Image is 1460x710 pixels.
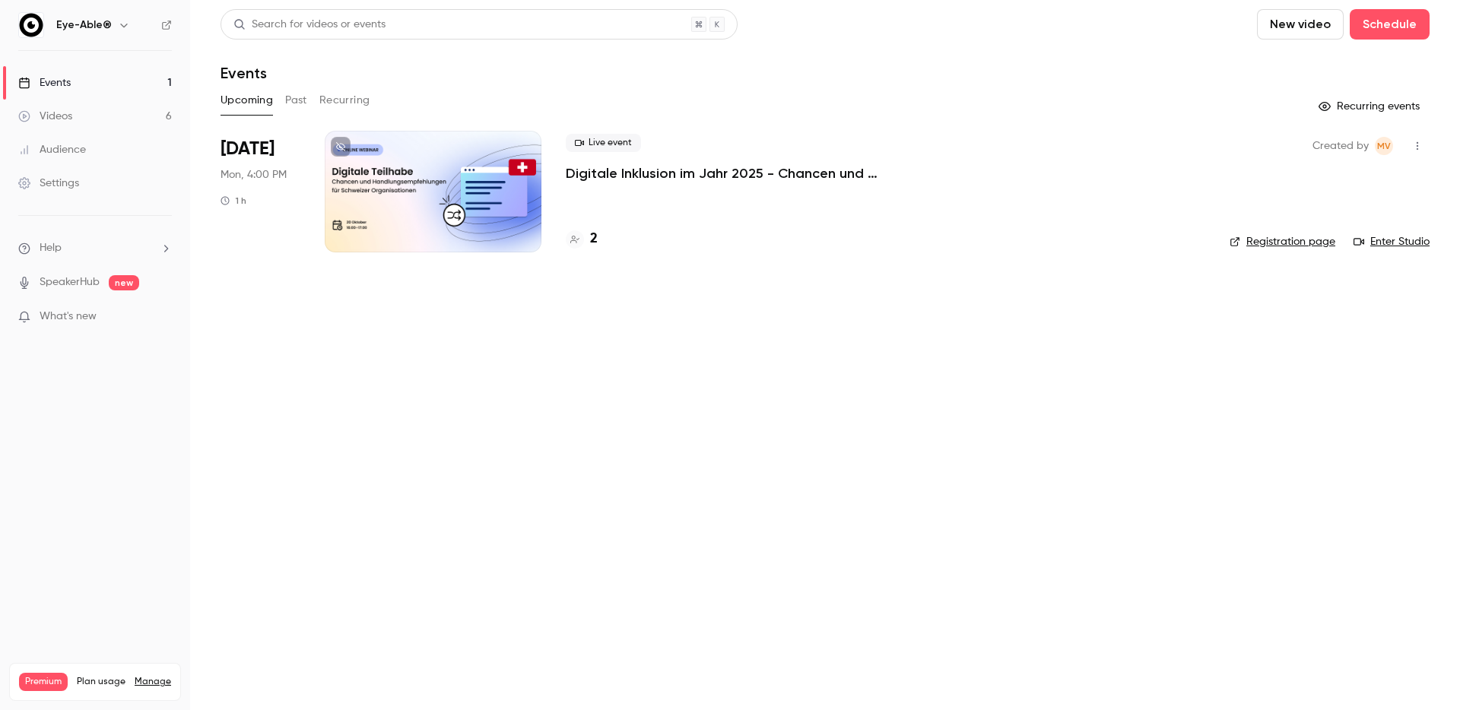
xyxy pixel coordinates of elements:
a: Digitale Inklusion im Jahr 2025 - Chancen und Handlungsempfehlungen für Schweizer Organisationen [566,164,1022,182]
a: 2 [566,229,598,249]
h6: Eye-Able® [56,17,112,33]
button: Recurring [319,88,370,113]
span: [DATE] [221,137,275,161]
li: help-dropdown-opener [18,240,172,256]
span: Premium [19,673,68,691]
div: Videos [18,109,72,124]
span: new [109,275,139,290]
h4: 2 [590,229,598,249]
span: Plan usage [77,676,125,688]
a: Registration page [1230,234,1335,249]
div: Search for videos or events [233,17,386,33]
h1: Events [221,64,267,82]
img: Eye-Able® [19,13,43,37]
div: Audience [18,142,86,157]
button: Schedule [1350,9,1430,40]
a: SpeakerHub [40,274,100,290]
div: Oct 20 Mon, 4:00 PM (Europe/Berlin) [221,131,300,252]
span: Help [40,240,62,256]
a: Manage [135,676,171,688]
span: What's new [40,309,97,325]
button: Recurring events [1312,94,1430,119]
span: Mon, 4:00 PM [221,167,287,182]
div: Events [18,75,71,90]
span: Created by [1312,137,1369,155]
button: New video [1257,9,1344,40]
iframe: Noticeable Trigger [154,310,172,324]
div: 1 h [221,195,246,207]
button: Upcoming [221,88,273,113]
button: Past [285,88,307,113]
span: Mahdalena Varchenko [1375,137,1393,155]
a: Enter Studio [1354,234,1430,249]
span: MV [1377,137,1391,155]
span: Live event [566,134,641,152]
div: Settings [18,176,79,191]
